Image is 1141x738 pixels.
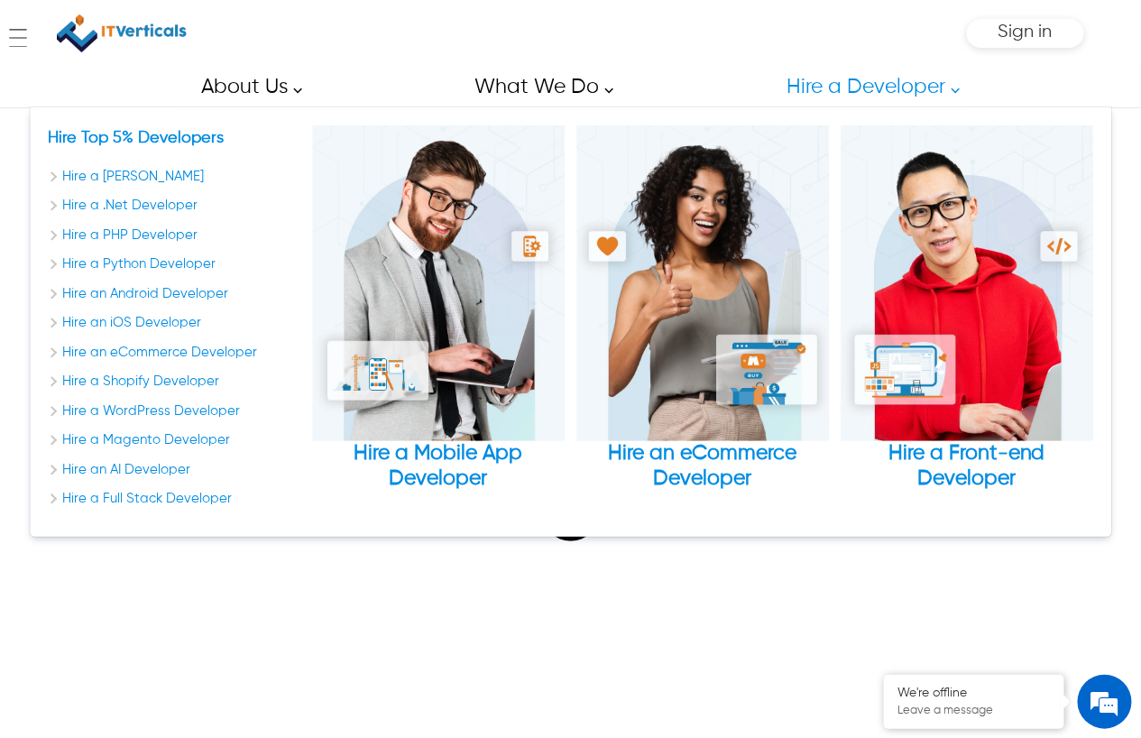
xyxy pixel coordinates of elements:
[124,474,137,484] img: salesiqlogo_leal7QplfZFryJ6FIlVepeu7OftD7mt8q6exU6-34PB8prfIgodN67KcxXM9Y7JQ_.png
[576,125,829,441] img: Hire an eCommerce Developer
[897,686,1051,701] div: We're offline
[57,9,187,58] img: IT Verticals Inc
[48,226,300,246] a: Hire a PHP Developer
[48,489,300,510] a: Hire a Full Stack Developer
[312,125,565,518] div: Hire a Mobile App Developer
[998,23,1053,42] span: Sign in
[48,313,300,334] a: Hire an iOS Developer
[48,343,300,364] a: Hire an eCommerce Developer
[841,125,1093,491] a: Hire a Front-end Developer
[48,401,300,422] a: Hire a WordPress Developer
[48,130,224,146] a: Our Services
[48,284,300,305] a: Hire an Android Developer
[264,556,327,580] em: Submit
[841,441,1093,491] div: Hire a Front-end Developer
[38,227,315,410] span: We are offline. Please leave us a message.
[897,704,1051,718] p: Leave a message
[48,460,300,481] a: Hire an AI Developer
[31,108,76,118] img: logo_Zg8I0qSkbAqR2WFHt3p6CTuqpyXMFPubPcD2OT02zFN43Cy9FUNNG3NEPhM_Q1qe_.png
[576,125,829,518] div: Hire an eCommerce Developer
[312,125,565,441] img: Hire a Mobile App Developer
[841,125,1093,441] img: Hire a Front-end Developer
[576,125,829,491] a: Hire an eCommerce Developer
[296,9,339,52] div: Minimize live chat window
[48,196,300,217] a: Hire a .Net Developer
[48,372,300,392] a: Hire a Shopify Developer
[312,125,565,491] a: Hire a Mobile App Developer
[48,167,300,188] a: Hire a Laravel Developer
[576,441,829,491] div: Hire an eCommerce Developer
[312,441,565,491] div: Hire a Mobile App Developer
[48,430,300,451] a: Hire a Magento Developer
[9,493,344,556] textarea: Type your message and click 'Submit'
[48,254,300,275] a: Hire a Python Developer
[766,67,970,107] a: Hire a Developer
[455,67,624,107] a: What We Do
[142,473,229,485] em: Driven by SalesIQ
[180,67,312,107] a: About Us
[94,101,303,125] div: Leave a message
[998,28,1053,40] a: Sign in
[841,125,1093,518] div: Hire a Front-end Developer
